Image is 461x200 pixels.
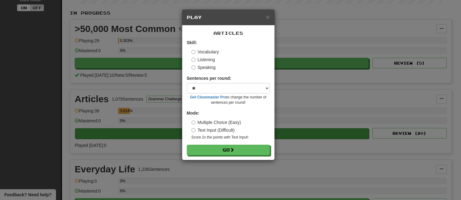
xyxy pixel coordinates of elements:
small: to change the number of sentences per round! [187,95,270,105]
input: Multiple Choice (Easy) [191,120,195,125]
label: Speaking [191,64,216,70]
label: Multiple Choice (Easy) [191,119,241,125]
button: Close [266,14,270,20]
input: Speaking [191,66,195,70]
label: Text Input (Difficult) [191,127,235,133]
strong: Skill: [187,40,197,45]
span: Articles [213,30,243,36]
h5: Play [187,14,270,20]
input: Vocabulary [191,50,195,54]
strong: Mode: [187,111,200,116]
small: Score 2x the points with Text Input ! [191,135,270,140]
label: Sentences per round: [187,75,231,81]
label: Vocabulary [191,49,219,55]
a: Get Clozemaster Pro [190,95,226,99]
input: Listening [191,58,195,62]
input: Text Input (Difficult) [191,128,195,132]
button: Go [187,145,270,155]
span: × [266,13,270,20]
label: Listening [191,57,215,63]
